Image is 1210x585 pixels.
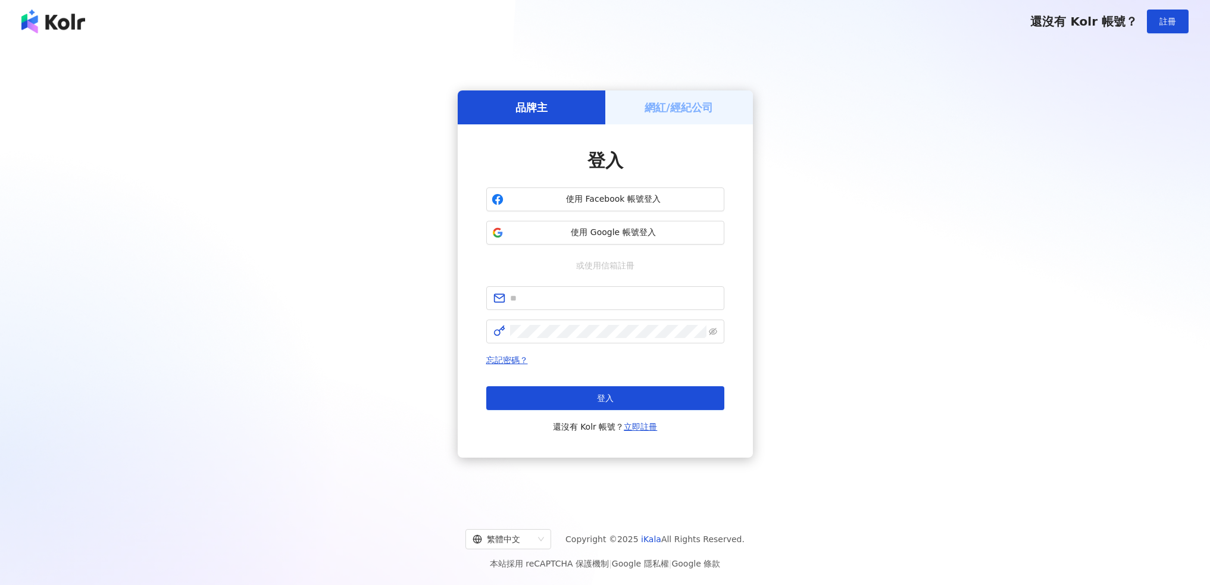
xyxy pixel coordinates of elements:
button: 使用 Facebook 帳號登入 [486,187,724,211]
span: 註冊 [1159,17,1176,26]
h5: 網紅/經紀公司 [645,100,713,115]
span: 還沒有 Kolr 帳號？ [1030,14,1137,29]
span: 使用 Google 帳號登入 [508,227,719,239]
a: Google 隱私權 [612,559,669,568]
button: 登入 [486,386,724,410]
span: 登入 [597,393,614,403]
span: Copyright © 2025 All Rights Reserved. [565,532,745,546]
a: Google 條款 [671,559,720,568]
a: 忘記密碼？ [486,355,528,365]
span: 還沒有 Kolr 帳號？ [553,420,658,434]
img: logo [21,10,85,33]
button: 使用 Google 帳號登入 [486,221,724,245]
span: 本站採用 reCAPTCHA 保護機制 [490,556,720,571]
span: 登入 [587,150,623,171]
span: eye-invisible [709,327,717,336]
span: 使用 Facebook 帳號登入 [508,193,719,205]
a: 立即註冊 [624,422,657,431]
div: 繁體中文 [473,530,533,549]
button: 註冊 [1147,10,1189,33]
a: iKala [641,534,661,544]
span: | [669,559,672,568]
h5: 品牌主 [515,100,548,115]
span: | [609,559,612,568]
span: 或使用信箱註冊 [568,259,643,272]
